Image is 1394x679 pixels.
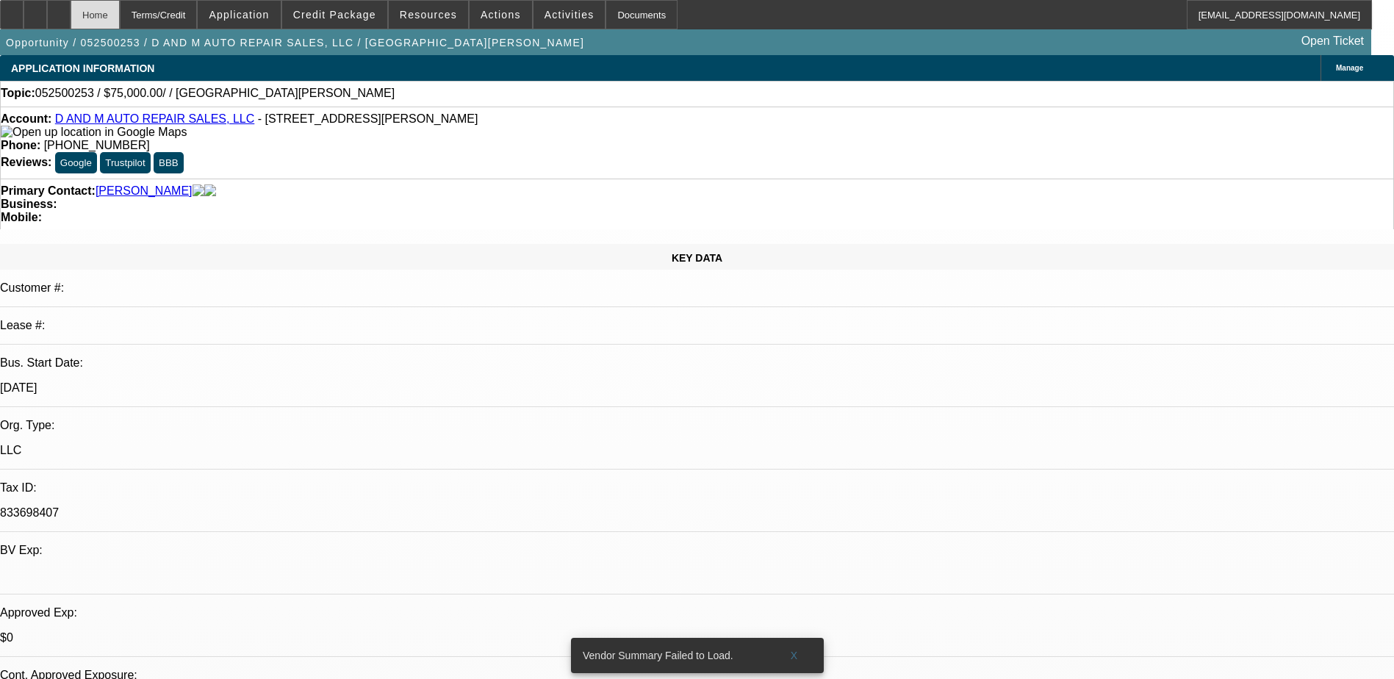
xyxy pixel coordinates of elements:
span: Application [209,9,269,21]
button: Google [55,152,97,173]
strong: Reviews: [1,156,51,168]
strong: Account: [1,112,51,125]
button: Actions [470,1,532,29]
a: Open Ticket [1296,29,1370,54]
a: View Google Maps [1,126,187,138]
span: X [790,650,798,661]
span: Resources [400,9,457,21]
span: Credit Package [293,9,376,21]
img: linkedin-icon.png [204,184,216,198]
div: Vendor Summary Failed to Load. [571,638,771,673]
a: [PERSON_NAME] [96,184,193,198]
button: Trustpilot [100,152,150,173]
span: 052500253 / $75,000.00/ / [GEOGRAPHIC_DATA][PERSON_NAME] [35,87,395,100]
strong: Primary Contact: [1,184,96,198]
button: X [771,642,818,669]
span: Actions [481,9,521,21]
span: Activities [545,9,594,21]
button: Activities [533,1,606,29]
span: - [STREET_ADDRESS][PERSON_NAME] [258,112,478,125]
strong: Phone: [1,139,40,151]
button: BBB [154,152,184,173]
img: Open up location in Google Maps [1,126,187,139]
span: Manage [1336,64,1363,72]
strong: Mobile: [1,211,42,223]
strong: Business: [1,198,57,210]
button: Credit Package [282,1,387,29]
span: [PHONE_NUMBER] [44,139,150,151]
button: Resources [389,1,468,29]
a: D AND M AUTO REPAIR SALES, LLC [55,112,255,125]
button: Application [198,1,280,29]
strong: Topic: [1,87,35,100]
span: APPLICATION INFORMATION [11,62,154,74]
span: KEY DATA [672,252,722,264]
span: Opportunity / 052500253 / D AND M AUTO REPAIR SALES, LLC / [GEOGRAPHIC_DATA][PERSON_NAME] [6,37,584,48]
img: facebook-icon.png [193,184,204,198]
